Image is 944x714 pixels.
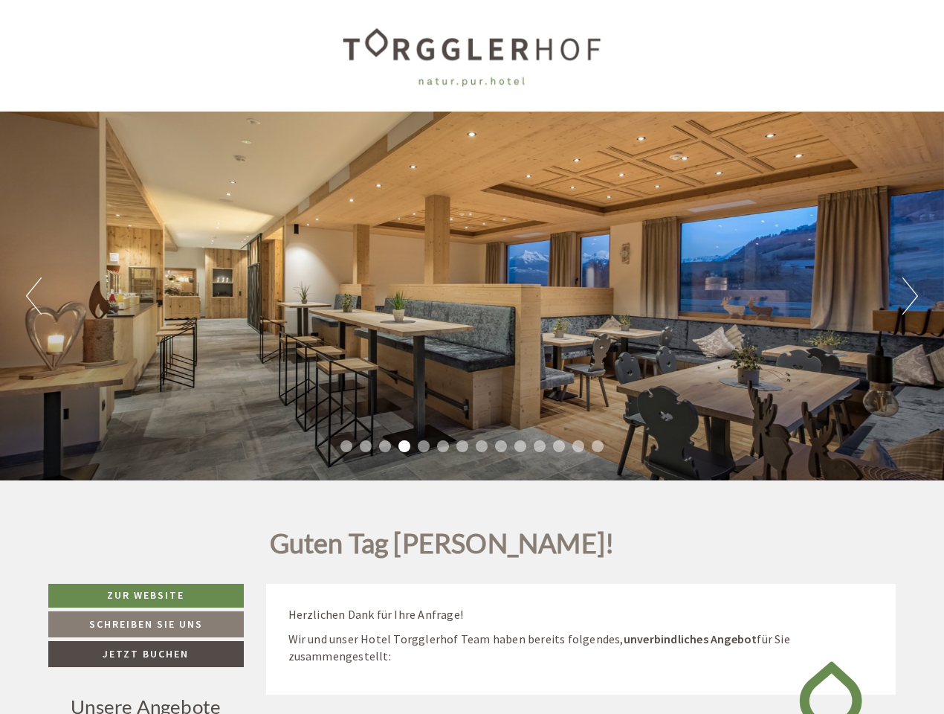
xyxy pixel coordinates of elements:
a: Zur Website [48,584,244,608]
a: Jetzt buchen [48,641,244,667]
button: Previous [26,277,42,315]
div: [DATE] [265,12,320,37]
small: 05:30 [23,73,236,83]
button: Next [902,277,918,315]
div: Guten Tag, wie können wir Ihnen helfen? [12,41,243,86]
a: Schreiben Sie uns [48,611,244,637]
strong: unverbindliches Angebot [624,631,757,646]
p: Wir und unser Hotel Torgglerhof Team haben bereits folgendes, für Sie zusammengestellt: [288,631,874,665]
button: Senden [497,392,586,418]
p: Herzlichen Dank für Ihre Anfrage! [288,606,874,623]
h1: Guten Tag [PERSON_NAME]! [270,529,615,566]
div: [GEOGRAPHIC_DATA] [23,44,236,56]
